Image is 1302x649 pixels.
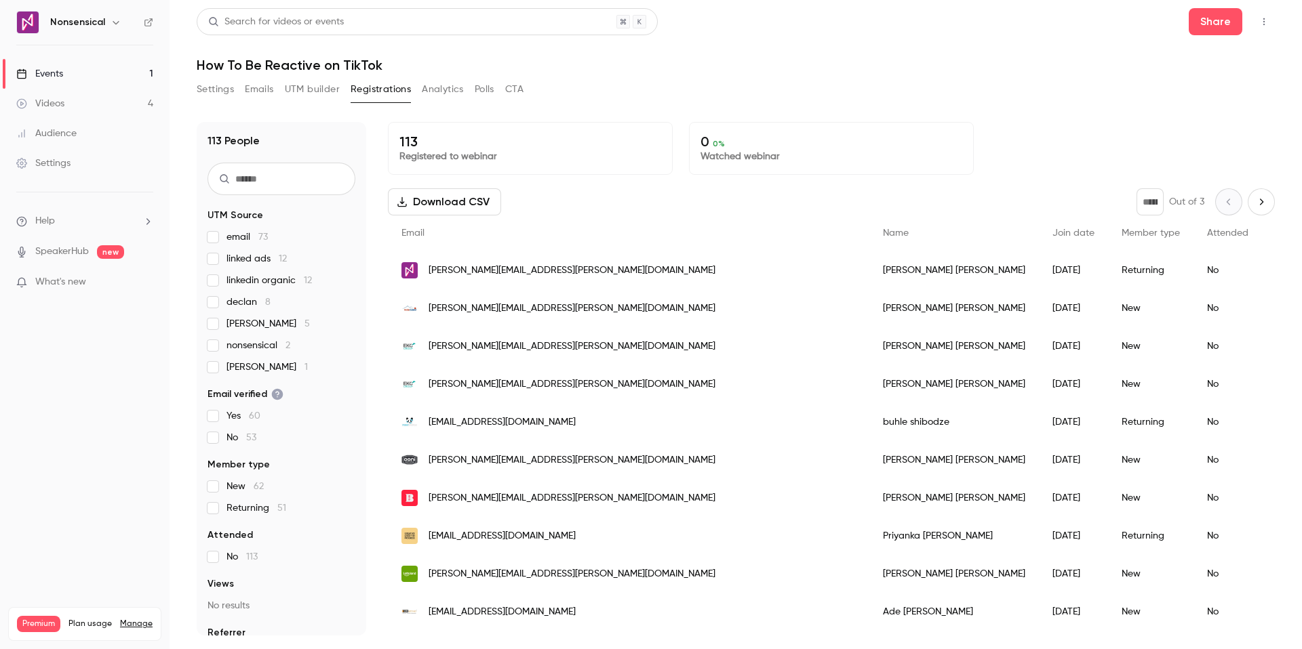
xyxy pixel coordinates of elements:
span: 12 [304,276,312,285]
div: Settings [16,156,71,170]
button: Registrations [351,79,411,100]
div: No [1193,365,1262,403]
span: Name [883,228,909,238]
span: new [97,245,124,259]
span: What's new [35,275,86,289]
span: No [226,550,258,564]
span: [PERSON_NAME][EMAIL_ADDRESS][PERSON_NAME][DOMAIN_NAME] [429,339,715,354]
img: punkystarfish.com [401,414,418,430]
div: Ade [PERSON_NAME] [869,593,1039,631]
span: [EMAIL_ADDRESS][DOMAIN_NAME] [429,605,576,619]
a: Manage [120,619,153,629]
div: [DATE] [1039,289,1108,327]
span: 60 [249,411,260,421]
img: Nonsensical [17,12,39,33]
div: Events [16,67,63,81]
span: 12 [279,254,287,264]
a: SpeakerHub [35,245,89,259]
button: Analytics [422,79,464,100]
button: Download CSV [388,188,501,215]
p: No results [208,599,355,612]
div: buhle shibodze [869,403,1039,441]
div: [DATE] [1039,441,1108,479]
button: UTM builder [285,79,340,100]
div: No [1193,403,1262,441]
img: ltegroup.co.uk [401,604,418,620]
h1: 113 People [208,133,260,149]
img: eastkent.ac.uk [401,376,418,392]
iframe: Noticeable Trigger [137,276,153,289]
div: [PERSON_NAME] [PERSON_NAME] [869,555,1039,593]
span: [PERSON_NAME][EMAIL_ADDRESS][PERSON_NAME][DOMAIN_NAME] [429,453,715,467]
img: bigpartnership.co.uk [401,490,418,506]
button: Settings [197,79,234,100]
span: Email [401,228,425,238]
span: 0 % [713,139,725,148]
div: New [1108,289,1193,327]
span: [PERSON_NAME] [226,360,308,374]
span: No [226,431,256,444]
span: New [226,480,264,493]
span: [PERSON_NAME][EMAIL_ADDRESS][PERSON_NAME][DOMAIN_NAME] [429,491,715,505]
span: Yes [226,409,260,423]
div: [PERSON_NAME] [PERSON_NAME] [869,479,1039,517]
div: New [1108,555,1193,593]
p: 113 [399,133,661,150]
span: Views [208,577,234,591]
div: No [1193,517,1262,555]
div: [PERSON_NAME] [PERSON_NAME] [869,289,1039,327]
span: [PERSON_NAME][EMAIL_ADDRESS][PERSON_NAME][DOMAIN_NAME] [429,567,715,581]
div: [PERSON_NAME] [PERSON_NAME] [869,251,1039,289]
img: nonsensical.agency [401,262,418,278]
div: [DATE] [1039,403,1108,441]
h6: Nonsensical [50,16,105,29]
span: [PERSON_NAME][EMAIL_ADDRESS][PERSON_NAME][DOMAIN_NAME] [429,264,715,278]
div: No [1193,327,1262,365]
button: Polls [475,79,494,100]
div: [DATE] [1039,365,1108,403]
div: New [1108,593,1193,631]
span: Plan usage [68,619,112,629]
span: [PERSON_NAME][EMAIL_ADDRESS][PERSON_NAME][DOMAIN_NAME] [429,377,715,392]
div: No [1193,289,1262,327]
p: Watched webinar [701,150,962,163]
div: Videos [16,97,64,110]
img: lottoland.com [401,566,418,582]
span: Attended [1207,228,1248,238]
div: [DATE] [1039,517,1108,555]
li: help-dropdown-opener [16,214,153,228]
span: Premium [17,616,60,632]
div: No [1193,555,1262,593]
div: No [1193,441,1262,479]
img: ekcgroup.ac.uk [401,338,418,354]
span: 8 [265,297,271,307]
span: Attended [208,528,253,542]
span: linked ads [226,252,287,266]
div: [DATE] [1039,251,1108,289]
p: Out of 3 [1169,195,1204,209]
div: [PERSON_NAME] [PERSON_NAME] [869,327,1039,365]
span: UTM Source [208,209,263,222]
p: Registered to webinar [399,150,661,163]
div: [DATE] [1039,555,1108,593]
img: creativelivesinprogress.com [401,528,418,544]
div: Search for videos or events [208,15,344,29]
div: No [1193,479,1262,517]
img: arcticcabins.co.uk [401,300,418,316]
div: New [1108,441,1193,479]
span: Join date [1052,228,1094,238]
span: Help [35,214,55,228]
span: Member type [1122,228,1180,238]
span: 62 [254,482,264,491]
div: No [1193,251,1262,289]
h1: How To Be Reactive on TikTok [197,57,1275,73]
span: 2 [285,341,290,350]
div: New [1108,365,1193,403]
button: Next page [1248,188,1275,215]
span: 113 [246,552,258,562]
span: 73 [258,232,268,242]
span: 51 [277,503,286,513]
div: [DATE] [1039,327,1108,365]
span: nonsensical [226,339,290,352]
div: No [1193,593,1262,631]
